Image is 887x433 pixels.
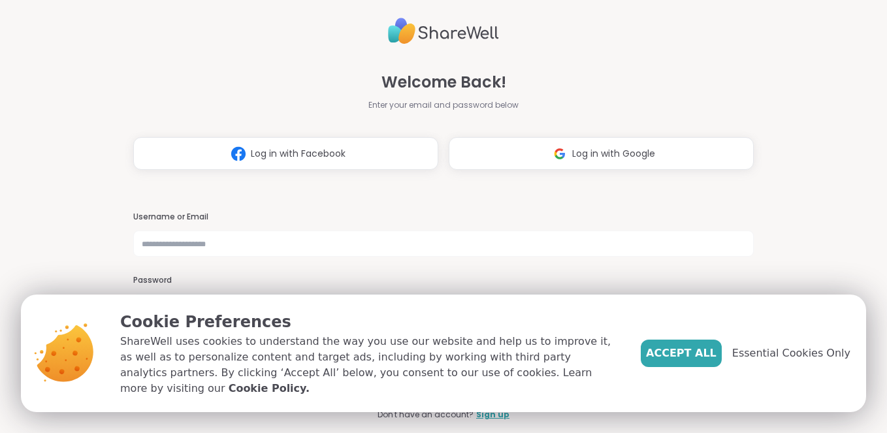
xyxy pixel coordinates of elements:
[388,12,499,50] img: ShareWell Logo
[251,147,346,161] span: Log in with Facebook
[378,409,474,421] span: Don't have an account?
[133,275,754,286] h3: Password
[229,381,310,396] a: Cookie Policy.
[641,340,722,367] button: Accept All
[476,409,509,421] a: Sign up
[547,142,572,166] img: ShareWell Logomark
[120,334,620,396] p: ShareWell uses cookies to understand the way you use our website and help us to improve it, as we...
[449,137,754,170] button: Log in with Google
[133,137,438,170] button: Log in with Facebook
[120,310,620,334] p: Cookie Preferences
[732,345,850,361] span: Essential Cookies Only
[226,142,251,166] img: ShareWell Logomark
[572,147,655,161] span: Log in with Google
[646,345,717,361] span: Accept All
[368,99,519,111] span: Enter your email and password below
[381,71,506,94] span: Welcome Back!
[133,212,754,223] h3: Username or Email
